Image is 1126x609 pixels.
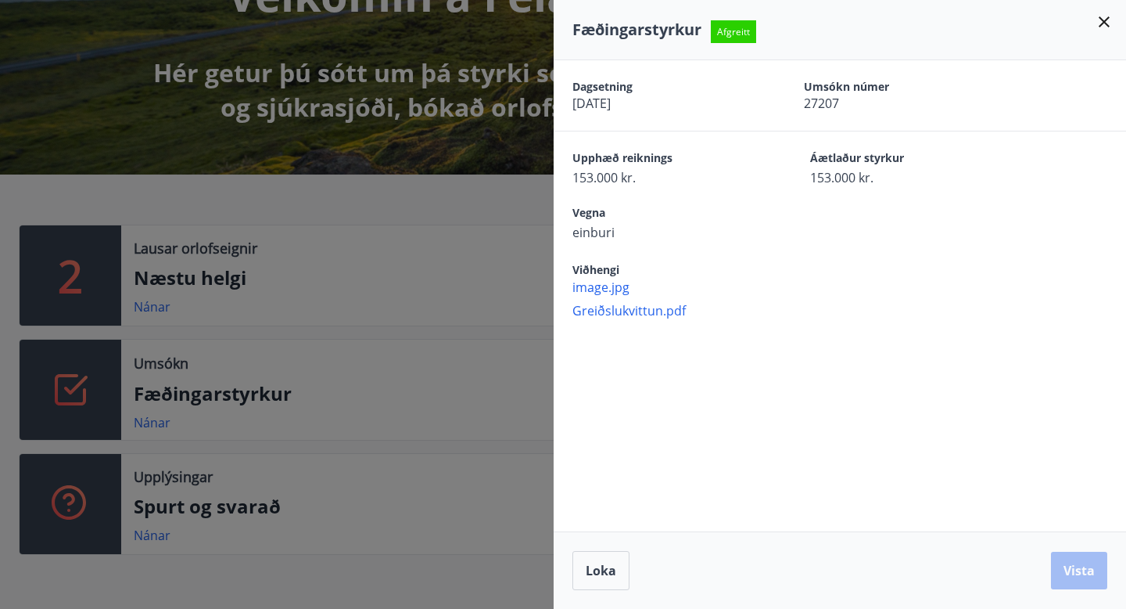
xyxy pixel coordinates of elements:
[810,169,993,186] span: 153.000 kr.
[804,79,981,95] span: Umsókn númer
[572,279,1126,296] span: image.jpg
[572,205,755,224] span: Vegna
[572,19,701,40] span: Fæðingarstyrkur
[586,562,616,579] span: Loka
[572,551,629,590] button: Loka
[572,262,619,277] span: Viðhengi
[572,169,755,186] span: 153.000 kr.
[572,95,749,112] span: [DATE]
[804,95,981,112] span: 27207
[810,150,993,169] span: Áætlaður styrkur
[572,224,755,241] span: einburi
[711,20,756,43] span: Afgreitt
[572,150,755,169] span: Upphæð reiknings
[572,79,749,95] span: Dagsetning
[572,302,1126,319] span: Greiðslukvittun.pdf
